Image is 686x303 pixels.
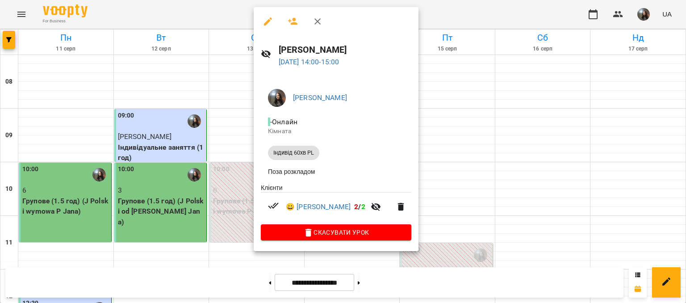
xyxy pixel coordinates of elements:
[279,43,412,57] h6: [PERSON_NAME]
[279,58,339,66] a: [DATE] 14:00-15:00
[286,202,351,212] a: 😀 [PERSON_NAME]
[293,93,347,102] a: [PERSON_NAME]
[261,164,411,180] li: Поза розкладом
[268,227,404,238] span: Скасувати Урок
[268,200,279,211] svg: Візит сплачено
[261,224,411,240] button: Скасувати Урок
[268,149,319,157] span: Індивід 60хв PL
[261,183,411,225] ul: Клієнти
[268,127,404,136] p: Кімната
[268,89,286,107] img: 3223da47ea16ff58329dec54ac365d5d.JPG
[361,202,365,211] span: 2
[354,202,365,211] b: /
[268,118,299,126] span: - Онлайн
[354,202,358,211] span: 2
